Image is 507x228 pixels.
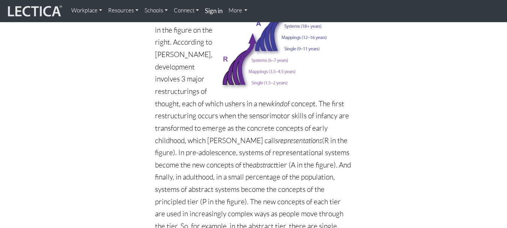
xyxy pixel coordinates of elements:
[226,3,251,18] a: More
[171,3,202,18] a: Connect
[68,3,105,18] a: Workplace
[205,7,223,15] strong: Sign in
[105,3,141,18] a: Resources
[278,136,322,145] i: representations
[202,3,226,19] a: Sign in
[271,99,284,108] i: kind
[6,4,62,18] img: lecticalive
[253,160,276,169] i: abstract
[141,3,171,18] a: Schools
